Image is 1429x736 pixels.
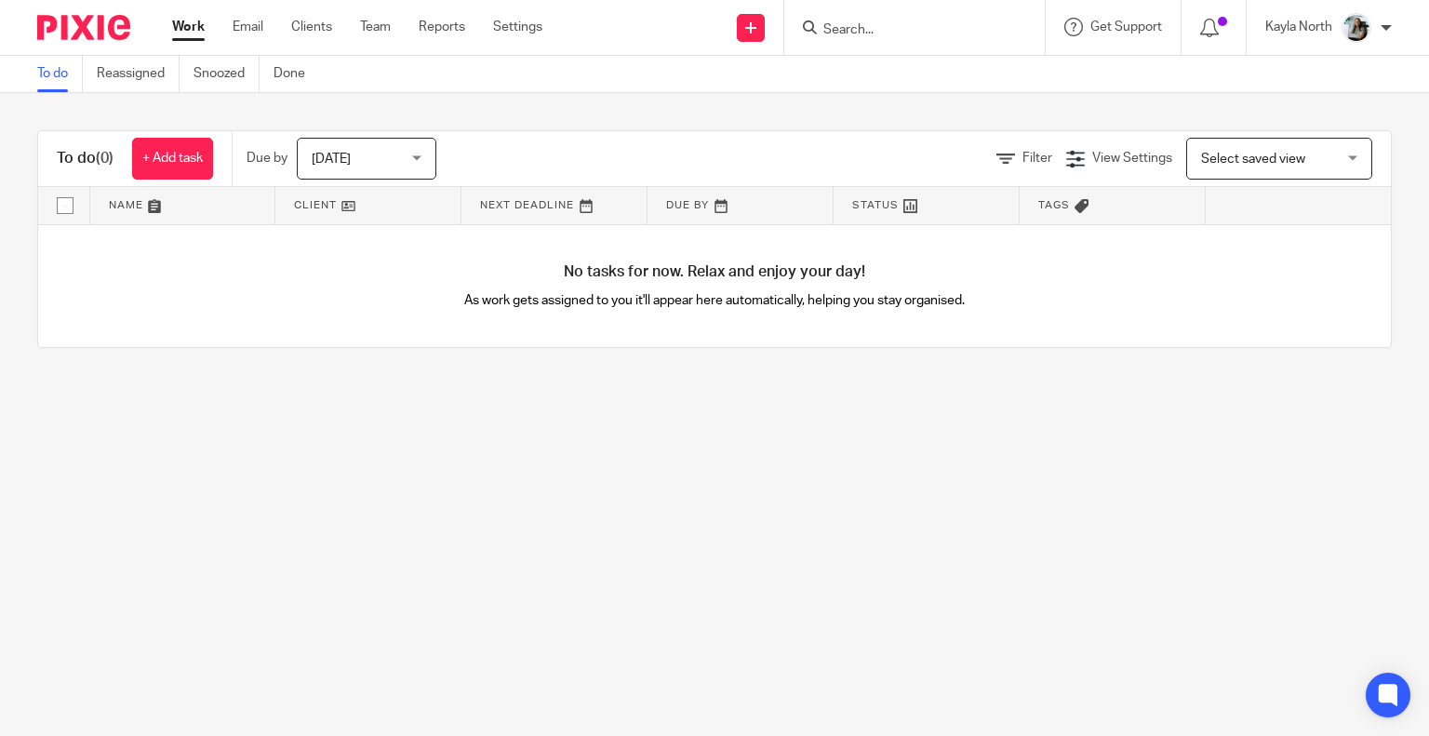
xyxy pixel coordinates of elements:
[57,149,114,168] h1: To do
[247,149,287,167] p: Due by
[37,56,83,92] a: To do
[291,18,332,36] a: Clients
[96,151,114,166] span: (0)
[377,291,1053,310] p: As work gets assigned to you it'll appear here automatically, helping you stay organised.
[97,56,180,92] a: Reassigned
[821,22,989,39] input: Search
[194,56,260,92] a: Snoozed
[233,18,263,36] a: Email
[172,18,205,36] a: Work
[312,153,351,166] span: [DATE]
[132,138,213,180] a: + Add task
[1201,153,1305,166] span: Select saved view
[274,56,319,92] a: Done
[38,262,1391,282] h4: No tasks for now. Relax and enjoy your day!
[1090,20,1162,33] span: Get Support
[1038,200,1070,210] span: Tags
[1022,152,1052,165] span: Filter
[37,15,130,40] img: Pixie
[493,18,542,36] a: Settings
[360,18,391,36] a: Team
[419,18,465,36] a: Reports
[1342,13,1371,43] img: Profile%20Photo.png
[1092,152,1172,165] span: View Settings
[1265,18,1332,36] p: Kayla North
